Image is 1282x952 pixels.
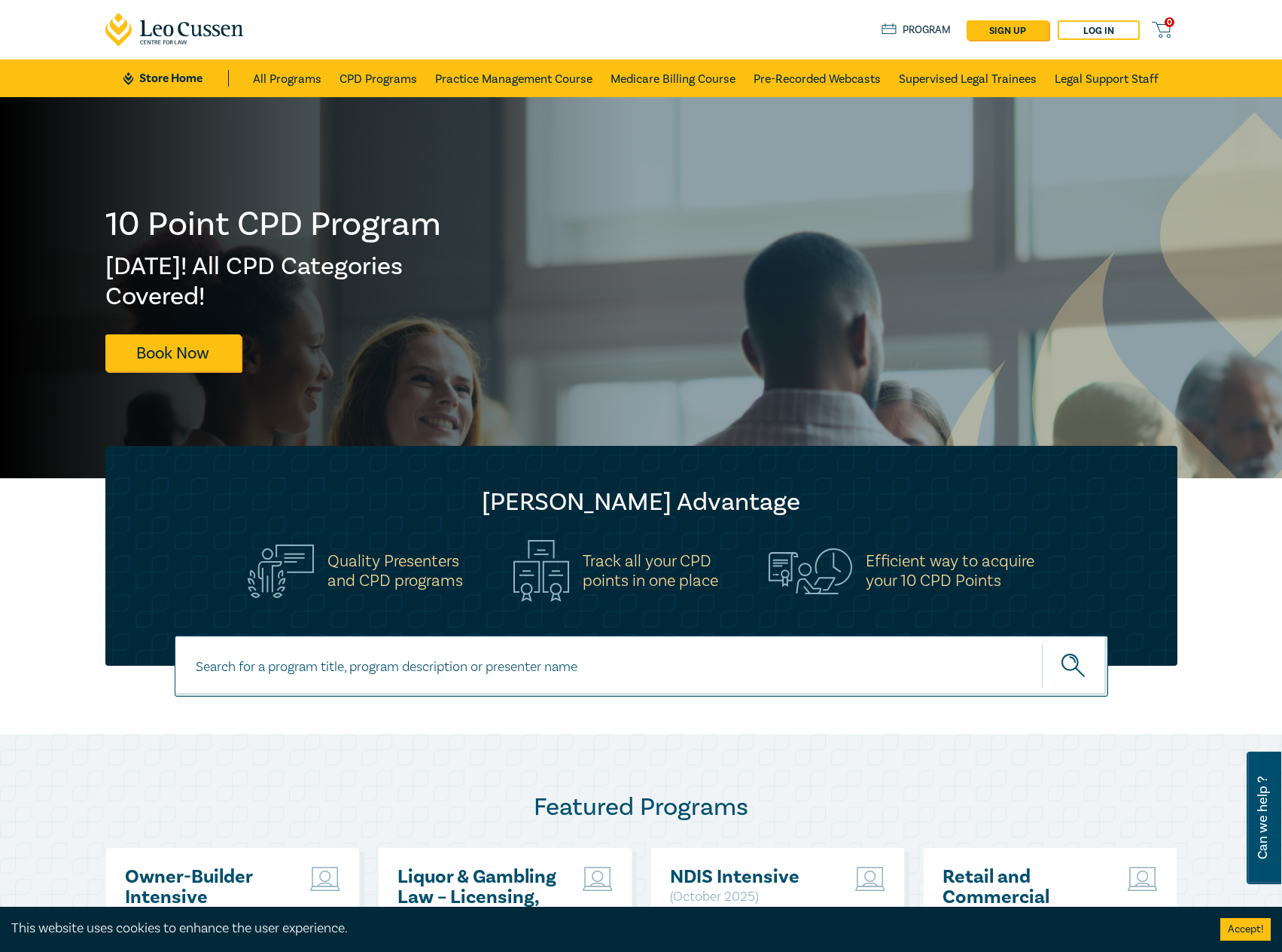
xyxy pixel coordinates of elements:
[340,59,417,97] a: CPD Programs
[942,867,1104,928] a: Retail and Commercial Leases - A Practical Guide ([DATE])
[105,792,1177,822] h2: Featured Programs
[583,551,718,590] h5: Track all your CPD points in one place
[769,548,852,593] img: Efficient way to acquire<br>your 10 CPD Points
[583,867,613,891] img: Live Stream
[1165,17,1174,27] span: 0
[1220,918,1271,941] button: Accept cookies
[310,867,340,891] img: Live Stream
[899,59,1037,97] a: Supervised Legal Trainees
[967,20,1049,40] a: sign up
[253,59,321,97] a: All Programs
[1256,761,1270,875] span: Can we help ?
[754,59,881,97] a: Pre-Recorded Webcasts
[1128,867,1158,891] img: Live Stream
[882,22,952,38] a: Program
[670,867,832,887] a: NDIS Intensive
[611,59,735,97] a: Medicare Billing Course
[513,540,569,602] img: Track all your CPD<br>points in one place
[105,205,443,244] h1: 10 Point CPD Program
[105,334,241,371] a: Book Now
[136,487,1147,517] h2: [PERSON_NAME] Advantage
[11,919,1198,938] div: This website uses cookies to enhance the user experience.
[1055,59,1159,97] a: Legal Support Staff
[435,59,592,97] a: Practice Management Course
[397,867,559,928] a: Liquor & Gambling Law – Licensing, Compliance & Regulations
[1058,20,1140,40] a: Log in
[670,887,832,907] p: ( October 2025 )
[123,70,228,87] a: Store Home
[175,636,1108,697] input: Search for a program title, program description or presenter name
[105,252,443,312] h2: [DATE]! All CPD Categories Covered!
[855,867,885,891] img: Live Stream
[248,545,314,598] img: Quality Presenters<br>and CPD programs
[125,867,287,908] a: Owner-Builder Intensive
[866,551,1034,590] h5: Efficient way to acquire your 10 CPD Points
[327,551,463,590] h5: Quality Presenters and CPD programs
